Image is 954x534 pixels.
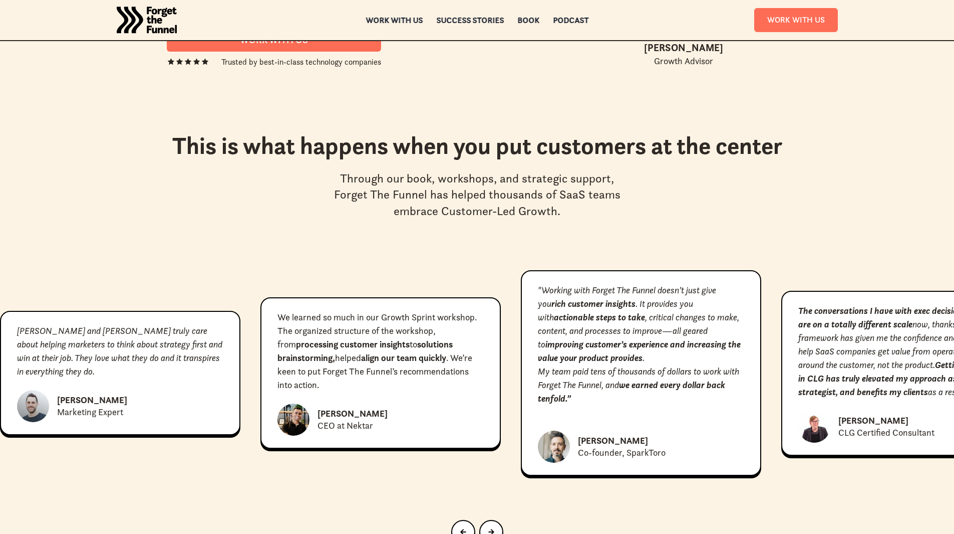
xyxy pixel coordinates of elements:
strong: align our team quickly [361,352,446,364]
div: Through our book, workshops, and strategic support, Forget The Funnel has helped thousands of Saa... [334,170,620,219]
div: [PERSON_NAME] [57,394,127,406]
h2: This is what happens when you put customers at the center [172,131,782,160]
a: Podcast [553,17,588,24]
em: , critical changes to make, content, and processes to improve—all geared to [538,311,739,350]
em: My team paid tens of thousands of dollars to work with Forget The Funnel, and [538,366,739,391]
div: 2 of 30 [260,297,501,449]
em: "Working with Forget The Funnel doesn’t just give you [538,284,716,309]
strong: processing customer insights [296,338,410,350]
em: . [643,352,645,364]
a: Work With Us [754,8,838,32]
div: Marketing Expert [57,406,123,418]
em: rich customer insights [551,298,635,309]
div: CLG Certified Consultant [838,427,934,439]
a: Book [517,17,539,24]
div: [PERSON_NAME] [838,415,908,427]
div: [PERSON_NAME] [644,40,723,55]
a: Work with us [366,17,423,24]
em: actionable steps to take [554,311,645,323]
em: we earned every dollar back tenfold.” [538,379,725,404]
p: We learned so much in our Growth Sprint workshop. The organized structure of the workshop, from t... [277,310,484,392]
p: ‍ [538,405,744,419]
div: [PERSON_NAME] [578,435,648,447]
em: improving customer’s experience and increasing the value your product provides [538,338,741,364]
div: CEO at Nektar [317,420,373,432]
div: [PERSON_NAME] [317,408,388,420]
a: Success Stories [436,17,504,24]
div: Co-founder, SparkToro [578,447,666,459]
div: Growth Advisor [654,55,713,67]
em: [PERSON_NAME] and [PERSON_NAME] truly care about helping marketers to think about strategy first ... [17,325,222,377]
div: Trusted by best-in-class technology companies [221,55,381,67]
div: 3 of 30 [521,270,761,476]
